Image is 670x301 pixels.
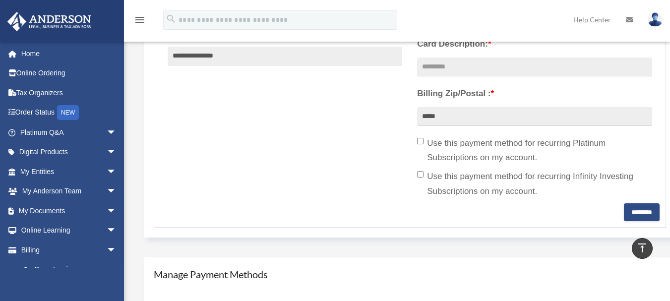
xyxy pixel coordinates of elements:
[417,136,652,166] label: Use this payment method for recurring Platinum Subscriptions on my account.
[7,201,131,221] a: My Documentsarrow_drop_down
[632,238,653,259] a: vertical_align_top
[7,83,131,103] a: Tax Organizers
[107,201,126,221] span: arrow_drop_down
[14,260,131,280] a: $Open Invoices
[7,122,131,142] a: Platinum Q&Aarrow_drop_down
[7,162,131,181] a: My Entitiesarrow_drop_down
[166,13,177,24] i: search
[107,162,126,182] span: arrow_drop_down
[417,138,424,144] input: Use this payment method for recurring Platinum Subscriptions on my account.
[107,221,126,241] span: arrow_drop_down
[7,142,131,162] a: Digital Productsarrow_drop_down
[7,181,131,201] a: My Anderson Teamarrow_drop_down
[7,221,131,241] a: Online Learningarrow_drop_down
[134,17,146,26] a: menu
[107,181,126,202] span: arrow_drop_down
[417,169,652,199] label: Use this payment method for recurring Infinity Investing Subscriptions on my account.
[57,105,79,120] div: NEW
[7,103,131,123] a: Order StatusNEW
[417,86,652,101] label: Billing Zip/Postal :
[7,240,131,260] a: Billingarrow_drop_down
[7,63,131,83] a: Online Ordering
[417,171,424,178] input: Use this payment method for recurring Infinity Investing Subscriptions on my account.
[636,242,648,254] i: vertical_align_top
[107,122,126,143] span: arrow_drop_down
[154,267,666,281] h4: Manage Payment Methods
[107,240,126,260] span: arrow_drop_down
[29,264,34,276] span: $
[107,142,126,163] span: arrow_drop_down
[648,12,663,27] img: User Pic
[134,14,146,26] i: menu
[4,12,94,31] img: Anderson Advisors Platinum Portal
[417,37,652,52] label: Card Description:
[7,44,131,63] a: Home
